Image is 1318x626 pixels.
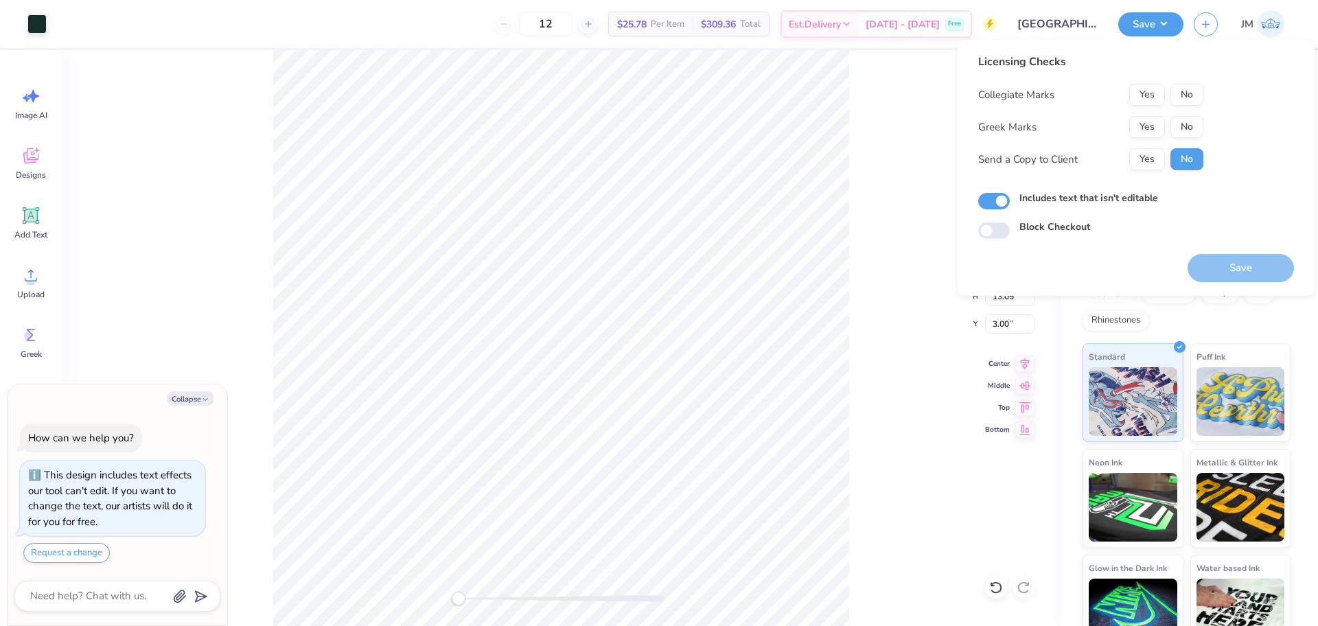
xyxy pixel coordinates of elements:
span: Water based Ink [1196,561,1260,575]
span: Total [740,17,761,32]
span: Designs [16,170,46,181]
span: Per Item [651,17,684,32]
button: Yes [1129,116,1165,138]
span: $25.78 [617,17,647,32]
div: How can we help you? [28,431,134,445]
span: Add Text [14,229,47,240]
div: Accessibility label [452,592,465,605]
span: Est. Delivery [789,17,841,32]
span: Top [985,402,1010,413]
div: This design includes text effects our tool can't edit. If you want to change the text, our artist... [28,468,192,529]
button: Yes [1129,84,1165,106]
span: Bottom [985,424,1010,435]
span: Middle [985,380,1010,391]
span: Upload [17,289,45,300]
span: [DATE] - [DATE] [866,17,940,32]
img: John Michael Binayas [1257,10,1284,38]
span: Standard [1089,349,1125,364]
div: Licensing Checks [978,54,1203,70]
button: Save [1118,12,1183,36]
div: Send a Copy to Client [978,152,1078,167]
a: JM [1235,10,1291,38]
label: Block Checkout [1019,220,1090,234]
span: JM [1241,16,1253,32]
button: Yes [1129,148,1165,170]
label: Includes text that isn't editable [1019,191,1158,205]
button: Request a change [23,543,110,563]
div: Collegiate Marks [978,87,1054,103]
button: No [1170,116,1203,138]
span: Image AI [15,110,47,121]
input: Untitled Design [1007,10,1108,38]
span: Metallic & Glitter Ink [1196,455,1277,469]
span: $309.36 [701,17,736,32]
img: Metallic & Glitter Ink [1196,473,1285,542]
button: No [1170,148,1203,170]
div: Rhinestones [1083,310,1149,331]
span: Center [985,358,1010,369]
span: Greek [21,349,42,360]
span: Puff Ink [1196,349,1225,364]
img: Standard [1089,367,1177,436]
span: Glow in the Dark Ink [1089,561,1167,575]
span: Neon Ink [1089,455,1122,469]
div: Greek Marks [978,119,1037,135]
img: Neon Ink [1089,473,1177,542]
button: Collapse [167,391,213,406]
img: Puff Ink [1196,367,1285,436]
button: No [1170,84,1203,106]
span: Free [948,19,961,29]
input: – – [519,12,573,36]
